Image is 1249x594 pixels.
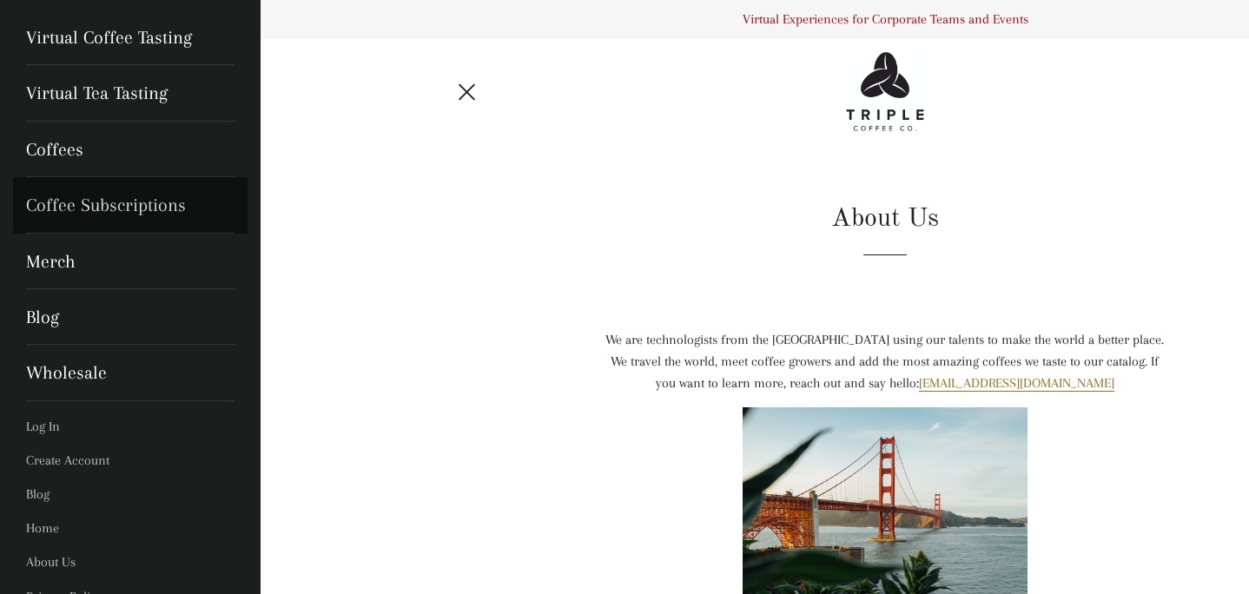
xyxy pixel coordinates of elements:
a: Wholesale [13,345,248,400]
img: Triple Coffee Co - Logo [846,52,924,131]
a: [EMAIL_ADDRESS][DOMAIN_NAME] [919,375,1114,392]
a: About Us [13,545,248,579]
a: Home [13,511,248,545]
a: Create Account [13,444,248,478]
a: Virtual Tea Tasting [13,65,248,121]
h1: About Us [529,201,1241,237]
div: We are technologists from the [GEOGRAPHIC_DATA] using our talents to make the world a better plac... [603,329,1167,394]
a: Coffee Subscriptions [13,177,248,233]
a: Log In [13,410,248,444]
a: Merch [13,234,248,289]
a: Blog [13,289,248,345]
a: Virtual Coffee Tasting [13,10,248,65]
a: Coffees [13,122,248,177]
a: Blog [13,478,248,511]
